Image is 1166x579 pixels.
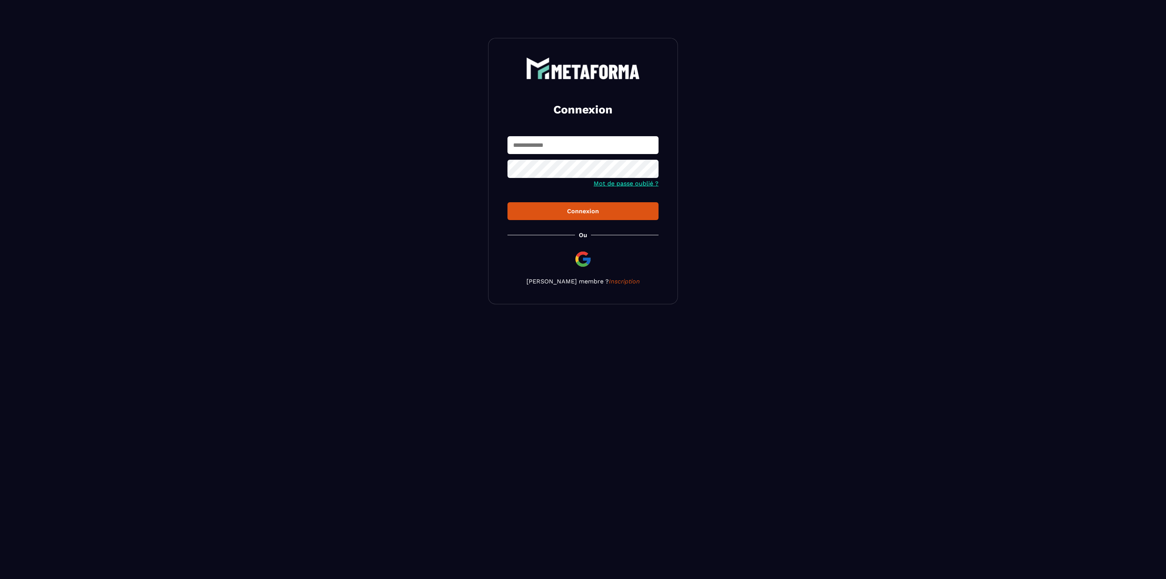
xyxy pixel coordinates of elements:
[574,250,592,268] img: google
[507,278,659,285] p: [PERSON_NAME] membre ?
[514,208,652,215] div: Connexion
[517,102,649,117] h2: Connexion
[507,202,659,220] button: Connexion
[609,278,640,285] a: Inscription
[594,180,659,187] a: Mot de passe oublié ?
[526,57,640,79] img: logo
[507,57,659,79] a: logo
[579,231,587,239] p: Ou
